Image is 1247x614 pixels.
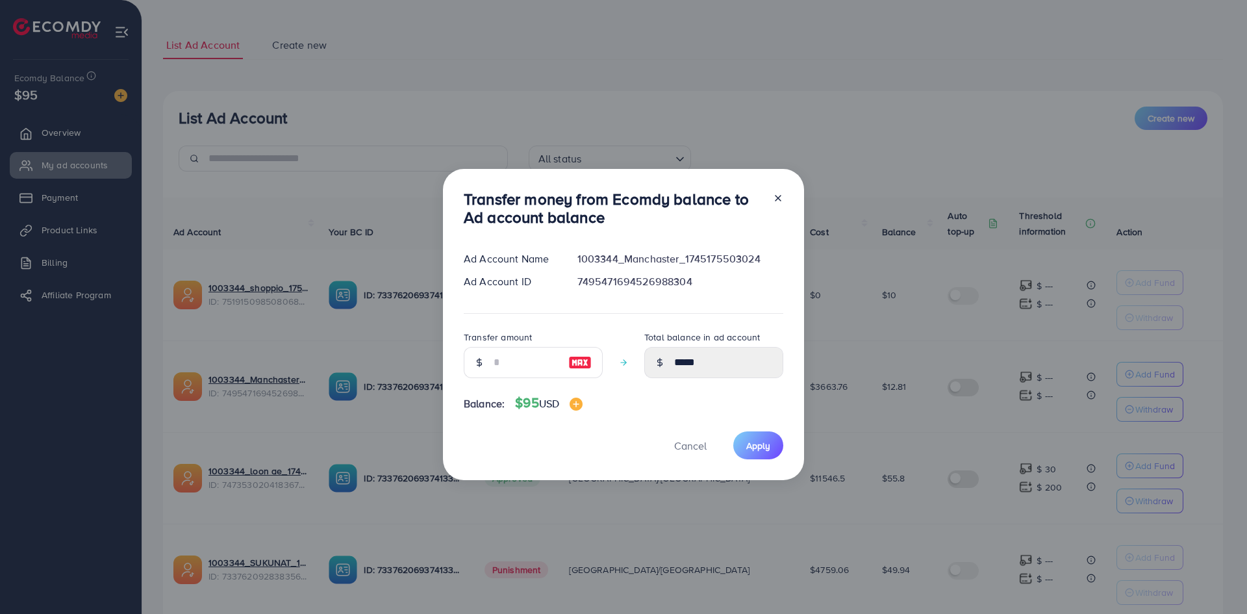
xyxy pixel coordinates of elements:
span: Balance: [464,396,505,411]
img: image [570,398,583,411]
div: Ad Account ID [453,274,567,289]
div: 1003344_Manchaster_1745175503024 [567,251,794,266]
img: image [568,355,592,370]
iframe: Chat [1192,556,1237,604]
div: 7495471694526988304 [567,274,794,289]
label: Transfer amount [464,331,532,344]
button: Cancel [658,431,723,459]
h3: Transfer money from Ecomdy balance to Ad account balance [464,190,762,227]
label: Total balance in ad account [644,331,760,344]
span: Apply [746,439,770,452]
span: USD [539,396,559,411]
span: Cancel [674,439,707,453]
button: Apply [733,431,783,459]
h4: $95 [515,395,583,411]
div: Ad Account Name [453,251,567,266]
